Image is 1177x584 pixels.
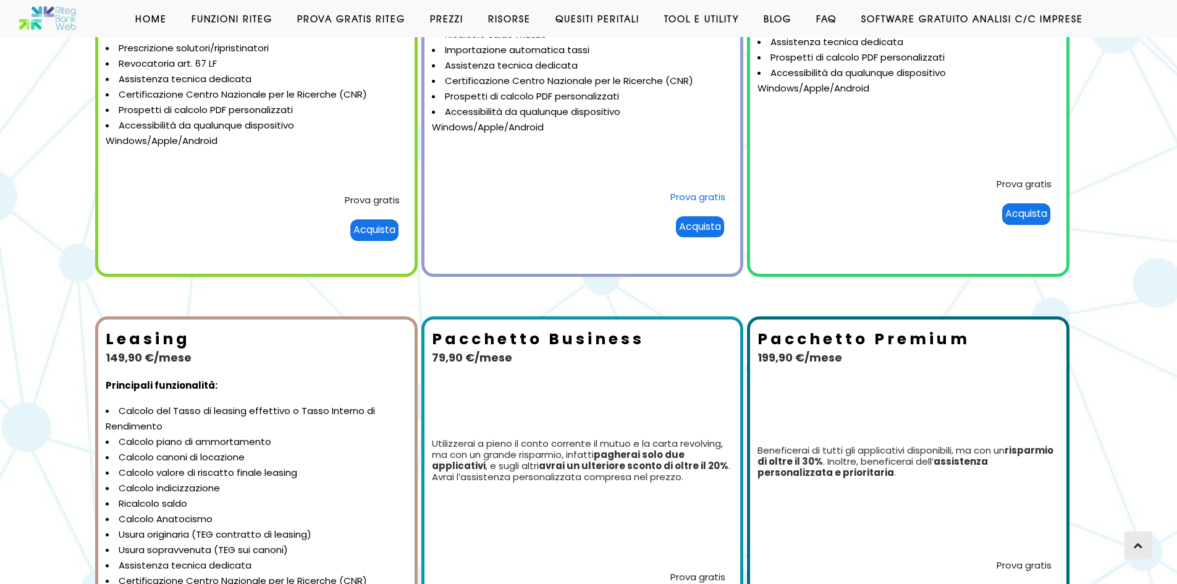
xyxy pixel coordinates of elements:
[432,448,685,472] b: pagherai solo due applicativi
[757,35,1058,50] li: Assistenza tecnica dedicata
[751,12,804,25] a: Blog
[106,103,407,118] li: Prospetti di calcolo PDF personalizzati
[106,87,407,103] li: Certificazione Centro Nazionale per le Ricerche (CNR)
[675,220,725,233] a: Acquista
[106,56,407,72] li: Revocatoria art. 67 LF
[539,459,728,472] b: avrai un ulteriore sconto di oltre il 20%
[432,74,733,89] li: Certificazione Centro Nazionale per le Ricerche (CNR)
[349,223,400,236] a: Acquista
[997,559,1052,572] a: Prova gratis
[432,89,733,104] li: Prospetti di calcolo PDF personalizzati
[106,481,407,496] li: Calcolo indicizzazione
[804,12,849,25] a: Faq
[757,444,1053,468] b: risparmio di oltre il 30%
[345,193,400,206] a: Prova gratis
[1002,203,1050,225] div: Acquista
[106,350,192,365] b: 149,90 €/mese
[1001,207,1052,220] a: Acquista
[652,12,751,25] a: Tool e Utility
[285,12,418,25] a: Prova Gratis Riteg
[997,177,1052,190] a: Prova gratis
[670,570,725,583] a: Prova gratis
[106,512,407,527] li: Calcolo Anatocismo
[432,350,512,365] b: 79,90 €/mese
[757,328,970,350] b: Pacchetto Premium
[432,43,733,58] li: Importazione automatica tassi
[476,12,543,25] a: Risorse
[106,72,407,87] li: Assistenza tecnica dedicata
[106,434,407,450] li: Calcolo piano di ammortamento
[757,66,1058,96] li: Accessibilità da qualunque dispositivo Windows/Apple/Android
[106,41,407,56] li: Prescrizione solutori/ripristinatori
[106,450,407,465] li: Calcolo canoni di locazione
[106,404,407,434] li: Calcolo del Tasso di leasing effettivo o Tasso Interno di Rendimento
[106,379,217,392] strong: Principali funzionalità:
[106,328,190,350] b: Leasing
[757,455,988,479] b: assistenza personalizzata e prioritaria
[543,12,652,25] a: Quesiti Peritali
[676,216,724,238] div: Acquista
[432,58,733,74] li: Assistenza tecnica dedicata
[757,350,842,365] b: 199,90 €/mese
[849,12,1095,25] a: Software GRATUITO analisi c/c imprese
[757,50,1058,66] li: Prospetti di calcolo PDF personalizzati
[106,465,407,481] li: Calcolo valore di riscatto finale leasing
[106,558,407,573] li: Assistenza tecnica dedicata
[106,118,407,149] li: Accessibilità da qualunque dispositivo Windows/Apple/Android
[432,104,733,135] li: Accessibilità da qualunque dispositivo Windows/Apple/Android
[426,433,739,559] td: Utilizzerai a pieno il conto corrente il mutuo e la carta revolving, ma con un grande risparmio, ...
[670,190,725,203] a: Prova gratis
[418,12,476,25] a: Prezzi
[123,12,179,25] a: Home
[350,219,399,241] div: Acquista
[179,12,285,25] a: Funzioni Riteg
[432,328,644,350] b: Pacchetto Business
[19,6,77,31] img: Software anatocismo e usura bancaria
[751,439,1065,546] td: Beneficerai di tutti gli applicativi disponibili, ma con un . Inoltre, beneficerai dell’ .
[106,496,407,512] li: Ricalcolo saldo
[106,527,407,543] li: Usura originaria (TEG contratto di leasing)
[106,543,407,558] li: Usura sopravvenuta (TEG sui canoni)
